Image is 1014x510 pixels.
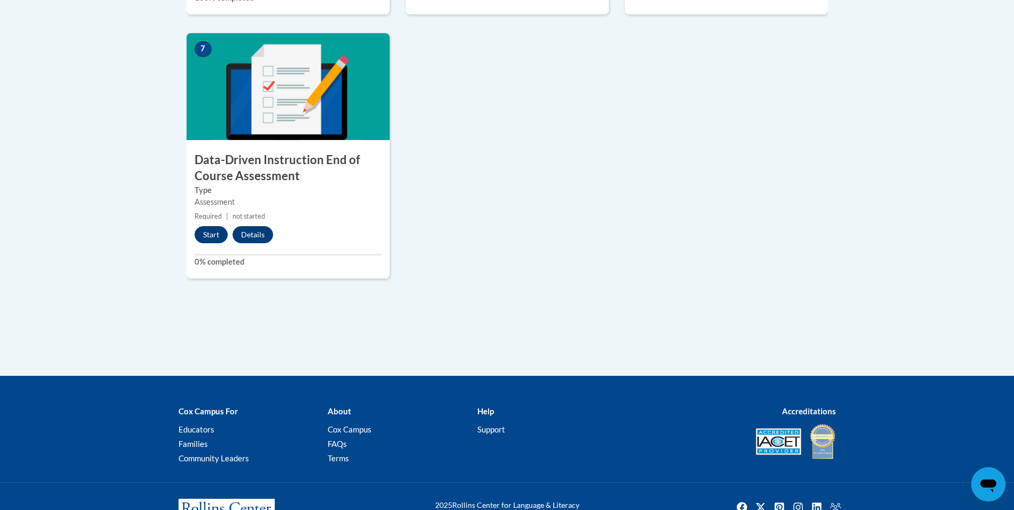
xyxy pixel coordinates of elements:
[195,41,212,57] span: 7
[233,226,273,243] button: Details
[195,196,382,208] div: Assessment
[328,406,351,416] b: About
[328,439,347,449] a: FAQs
[187,152,390,185] h3: Data-Driven Instruction End of Course Assessment
[195,184,382,196] label: Type
[328,424,371,434] a: Cox Campus
[179,424,214,434] a: Educators
[435,500,452,509] span: 2025
[782,406,836,416] b: Accreditations
[179,439,208,449] a: Families
[756,428,801,455] img: Accredited IACET® Provider
[195,212,222,220] span: Required
[195,256,382,268] label: 0% completed
[233,212,265,220] span: not started
[195,226,228,243] button: Start
[477,424,505,434] a: Support
[971,467,1005,501] iframe: Button to launch messaging window
[179,406,238,416] b: Cox Campus For
[226,212,228,220] span: |
[179,453,249,463] a: Community Leaders
[328,453,349,463] a: Terms
[477,406,494,416] b: Help
[809,423,836,460] img: IDA® Accredited
[187,33,390,140] img: Course Image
